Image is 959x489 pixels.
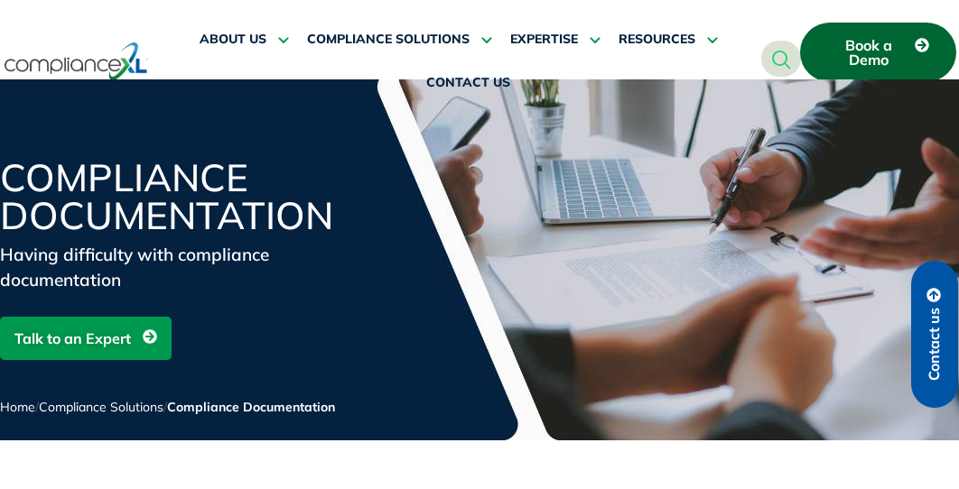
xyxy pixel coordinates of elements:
a: RESOURCES [619,18,718,61]
span: Book a Demo [827,38,908,67]
span: EXPERTISE [510,32,578,48]
a: Book a Demo [800,23,955,82]
a: CONTACT US [426,61,510,105]
span: RESOURCES [619,32,695,48]
span: COMPLIANCE SOLUTIONS [307,32,470,48]
span: Compliance Documentation [167,399,335,415]
a: navsearch-button [761,41,801,77]
a: Compliance Solutions [39,399,163,415]
span: ABOUT US [200,32,266,48]
img: logo-one.svg [5,41,148,82]
span: Talk to an Expert [14,321,131,355]
a: ABOUT US [200,18,289,61]
a: Contact us [911,261,958,408]
a: COMPLIANCE SOLUTIONS [307,18,492,61]
span: CONTACT US [426,75,510,91]
a: EXPERTISE [510,18,601,61]
span: Contact us [926,308,943,381]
